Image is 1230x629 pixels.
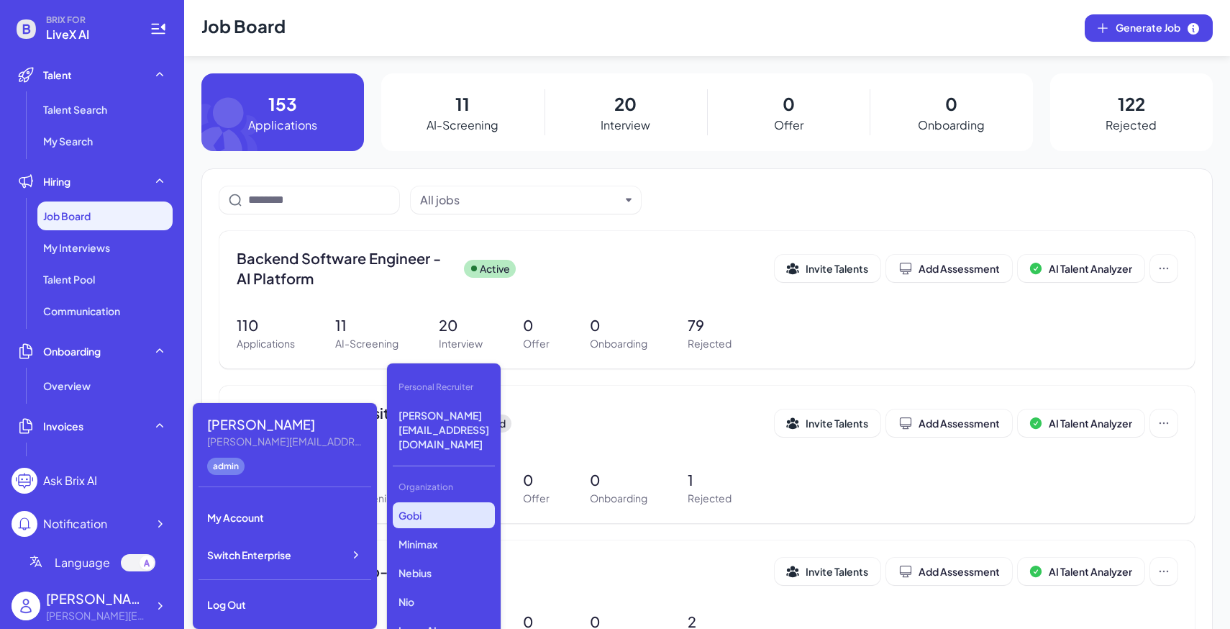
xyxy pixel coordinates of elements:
img: user_logo.png [12,592,40,620]
p: 20 [614,91,637,117]
p: 0 [783,91,795,117]
span: Language [55,554,110,571]
button: AI Talent Analyzer [1018,409,1144,437]
span: My Interviews [43,240,110,255]
button: All jobs [420,191,620,209]
button: AI Talent Analyzer [1018,558,1144,585]
p: 0 [523,469,550,491]
p: Onboarding [590,336,647,351]
p: Minimax [393,531,495,557]
div: Add Assessment [898,564,1000,579]
span: Monthly invoice [43,453,118,468]
div: Add Assessment [898,261,1000,276]
div: Personal Recruiter [393,375,495,399]
p: 0 [945,91,957,117]
span: LiveX AI [46,26,132,43]
p: Nio [393,589,495,615]
span: Talent [43,68,72,82]
div: Maggie [207,415,365,434]
span: Talent Pool [43,272,95,286]
button: Invite Talents [775,409,880,437]
p: Onboarding [918,117,985,134]
p: Gobi [393,502,495,528]
span: Job Board [43,209,91,223]
p: Applications [237,336,295,351]
div: Maggie@joinbrix.com [207,434,365,449]
p: Offer [774,117,803,134]
p: Onboarding [590,491,647,506]
span: Backend Software Engineer - AI Platform [237,248,452,289]
p: 110 [237,314,295,336]
span: Invite Talents [806,565,868,578]
span: Overview [43,379,91,393]
p: 0 [590,469,647,491]
span: Communication [43,304,120,318]
span: AI Talent Analyzer [1049,565,1132,578]
div: All jobs [420,191,460,209]
span: Hiring [43,174,70,189]
span: Invite Talents [806,262,868,275]
button: Add Assessment [886,409,1012,437]
button: Invite Talents [775,558,880,585]
p: Rejected [1106,117,1157,134]
span: Invoices [43,419,83,433]
div: Maggie@joinbrix.com [46,608,147,623]
span: AI Talent Analyzer [1049,417,1132,430]
p: Active [480,261,510,276]
p: Offer [523,336,550,351]
p: Interview [601,117,650,134]
span: Invite Talents [806,417,868,430]
div: Organization [393,475,495,499]
span: Generate Job [1116,20,1201,36]
div: Log Out [199,589,371,620]
p: 20 [439,314,483,336]
button: Generate Job [1085,14,1213,42]
div: Ask Brix AI [43,472,97,489]
p: Offer [523,491,550,506]
span: My Search [43,134,93,148]
p: 11 [455,91,470,117]
div: My Account [199,502,371,533]
p: Rejected [688,491,732,506]
p: 1 [688,469,732,491]
p: 11 [335,314,398,336]
button: AI Talent Analyzer [1018,255,1144,282]
div: Add Assessment [898,416,1000,430]
span: AI Talent Analyzer [1049,262,1132,275]
span: BRIX FOR [46,14,132,26]
span: Switch Enterprise [207,548,291,562]
button: Invite Talents [775,255,880,282]
button: Add Assessment [886,558,1012,585]
div: Notification [43,515,107,533]
div: admin [207,458,245,475]
p: AI-Screening [427,117,498,134]
button: Add Assessment [886,255,1012,282]
p: 79 [688,314,732,336]
p: AI-Screening [335,336,398,351]
p: Rejected [688,336,732,351]
p: [PERSON_NAME][EMAIL_ADDRESS][DOMAIN_NAME] [393,402,495,457]
span: Onboarding [43,344,101,358]
div: Maggie [46,589,147,608]
p: Interview [439,336,483,351]
p: 0 [523,314,550,336]
p: Nebius [393,560,495,586]
span: Talent Search [43,102,107,117]
p: 122 [1118,91,1145,117]
p: 0 [590,314,647,336]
